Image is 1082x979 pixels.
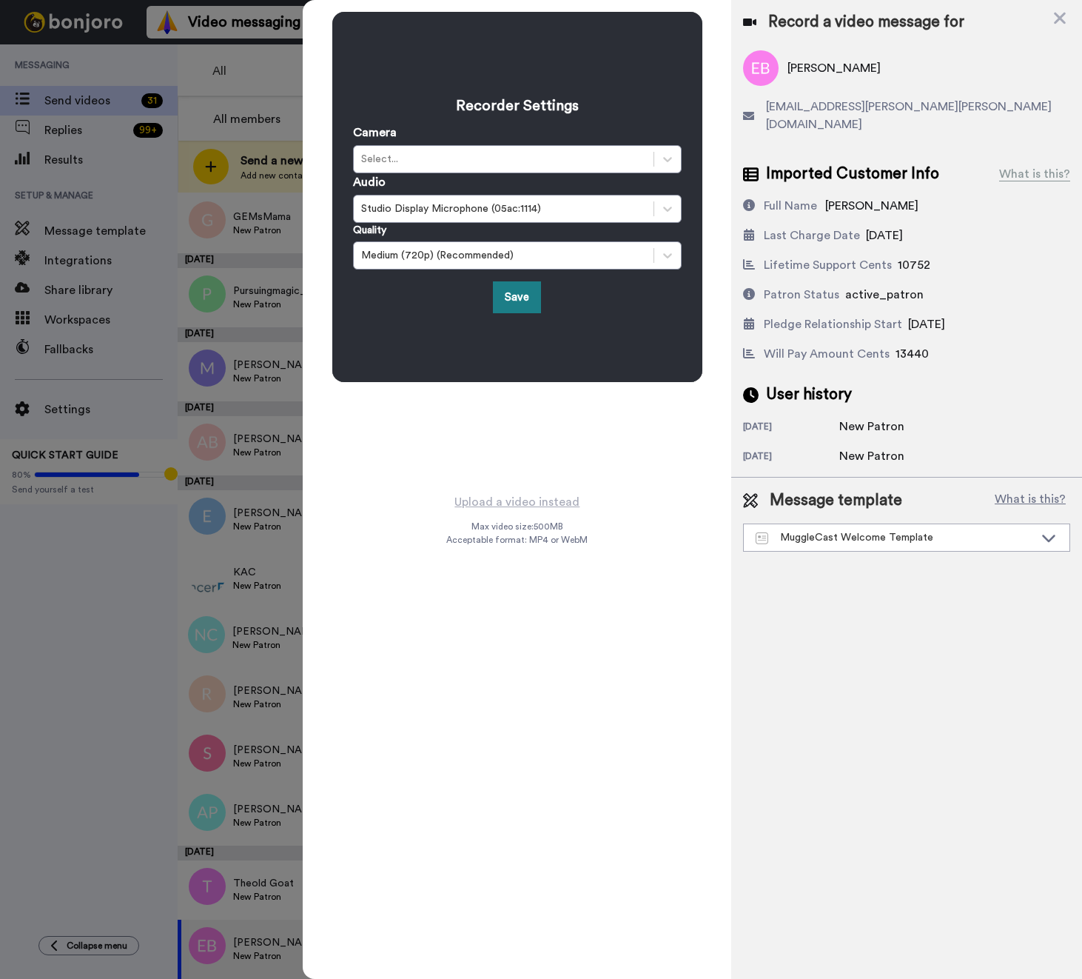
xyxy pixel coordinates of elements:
img: Message-temps.svg [756,532,768,544]
div: MuggleCast Welcome Template [756,530,1034,545]
label: Quality [353,223,386,238]
div: Full Name [764,197,817,215]
div: Lifetime Support Cents [764,256,892,274]
div: [DATE] [743,450,839,465]
button: Upload a video instead [450,492,584,512]
span: [EMAIL_ADDRESS][PERSON_NAME][PERSON_NAME][DOMAIN_NAME] [766,98,1070,133]
span: 10752 [898,259,930,271]
label: Audio [353,173,386,191]
div: New Patron [839,418,913,435]
button: What is this? [990,489,1070,512]
div: What is this? [999,165,1070,183]
div: Patron Status [764,286,839,304]
span: [PERSON_NAME] [825,200,918,212]
span: Imported Customer Info [766,163,939,185]
div: Select... [361,152,646,167]
span: Acceptable format: MP4 or WebM [446,534,588,546]
div: Medium (720p) (Recommended) [361,248,646,263]
span: [DATE] [866,230,903,241]
div: Last Charge Date [764,227,860,244]
span: Max video size: 500 MB [471,521,563,532]
span: User history [766,384,852,406]
h3: Recorder Settings [353,96,682,116]
div: Pledge Relationship Start [764,315,902,333]
label: Camera [353,124,397,141]
div: [DATE] [743,421,839,435]
div: Will Pay Amount Cents [764,345,890,363]
span: [DATE] [908,318,945,330]
span: active_patron [845,289,924,301]
div: New Patron [839,447,913,465]
button: Save [493,281,541,313]
span: Message template [770,489,902,512]
span: 13440 [895,348,929,360]
div: Studio Display Microphone (05ac:1114) [361,201,646,216]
